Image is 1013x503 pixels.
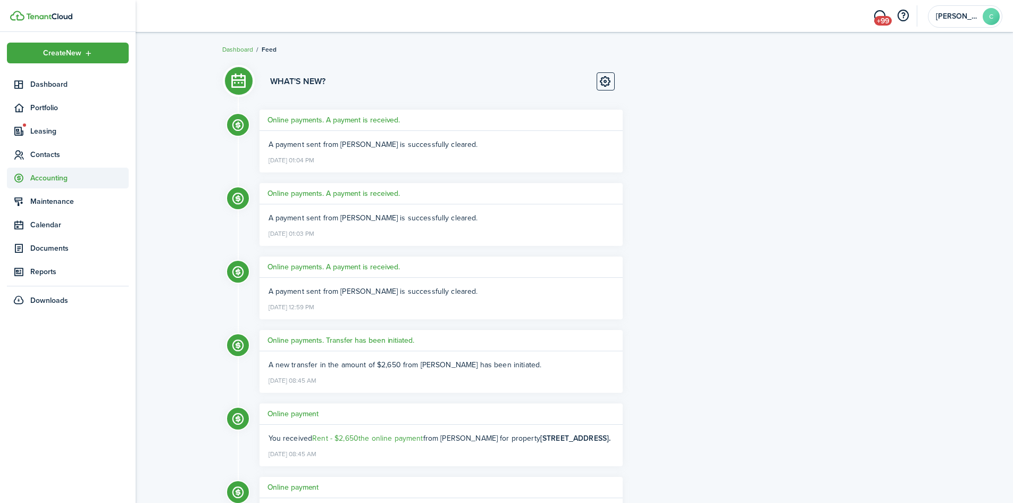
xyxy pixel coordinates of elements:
[269,139,478,150] span: A payment sent from [PERSON_NAME] is successfully cleared.
[983,8,1000,25] avatar-text: C
[269,152,314,166] time: [DATE] 01:04 PM
[540,433,610,444] b: [STREET_ADDRESS].
[269,433,611,444] ng-component: You received from [PERSON_NAME] for property
[30,196,129,207] span: Maintenance
[30,295,68,306] span: Downloads
[30,102,129,113] span: Portfolio
[222,45,253,54] a: Dashboard
[267,188,400,199] h5: Online payments. A payment is received.
[269,359,542,370] span: A new transfer in the amount of $2,650 from [PERSON_NAME] has been initiated.
[7,43,129,63] button: Open menu
[312,433,423,444] a: Rent - $2,650the online payment
[894,7,912,25] button: Open resource center
[312,433,358,444] span: Rent - $2,650
[267,408,319,419] h5: Online payment
[269,373,316,386] time: [DATE] 08:45 AM
[869,3,890,30] a: Messaging
[30,243,129,254] span: Documents
[267,114,400,126] h5: Online payments. A payment is received.
[267,335,414,346] h5: Online payments. Transfer has been initiated.
[936,13,978,20] span: Cari
[267,482,319,493] h5: Online payment
[269,226,314,240] time: [DATE] 01:03 PM
[30,149,129,160] span: Contacts
[7,74,129,95] a: Dashboard
[43,50,81,57] span: Create New
[269,212,478,224] span: A payment sent from [PERSON_NAME] is successfully cleared.
[270,75,325,88] h3: What's new?
[26,13,72,20] img: TenantCloud
[30,219,129,230] span: Calendar
[30,172,129,184] span: Accounting
[267,261,400,273] h5: Online payments. A payment is received.
[30,79,129,90] span: Dashboard
[269,299,314,313] time: [DATE] 12:59 PM
[7,261,129,282] a: Reports
[10,11,24,21] img: TenantCloud
[30,126,129,137] span: Leasing
[269,446,316,460] time: [DATE] 08:45 AM
[262,45,277,54] span: Feed
[269,286,478,297] span: A payment sent from [PERSON_NAME] is successfully cleared.
[874,16,892,26] span: +99
[30,266,129,277] span: Reports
